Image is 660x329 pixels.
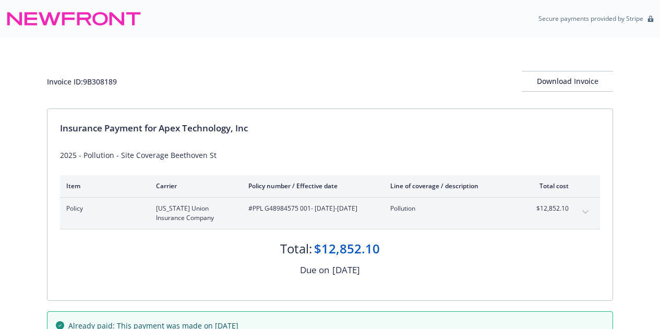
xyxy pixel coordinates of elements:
div: Policy number / Effective date [248,181,374,190]
span: #PPL G48984575 001 - [DATE]-[DATE] [248,204,374,213]
div: Carrier [156,181,232,190]
div: Invoice ID: 9B308189 [47,76,117,87]
div: 2025 - Pollution - Site Coverage Beethoven St [60,150,600,161]
div: Due on [300,263,329,277]
div: Total cost [530,181,569,190]
div: $12,852.10 [314,240,380,258]
span: [US_STATE] Union Insurance Company [156,204,232,223]
div: Item [66,181,139,190]
button: expand content [577,204,594,221]
span: Pollution [390,204,513,213]
div: [DATE] [332,263,360,277]
span: $12,852.10 [530,204,569,213]
button: Download Invoice [522,71,613,92]
div: Insurance Payment for Apex Technology, Inc [60,121,600,135]
div: Line of coverage / description [390,181,513,190]
span: Policy [66,204,139,213]
div: Download Invoice [522,71,613,91]
div: Total: [280,240,312,258]
div: Policy[US_STATE] Union Insurance Company#PPL G48984575 001- [DATE]-[DATE]Pollution$12,852.10expan... [60,198,600,229]
p: Secure payments provided by Stripe [538,14,643,23]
